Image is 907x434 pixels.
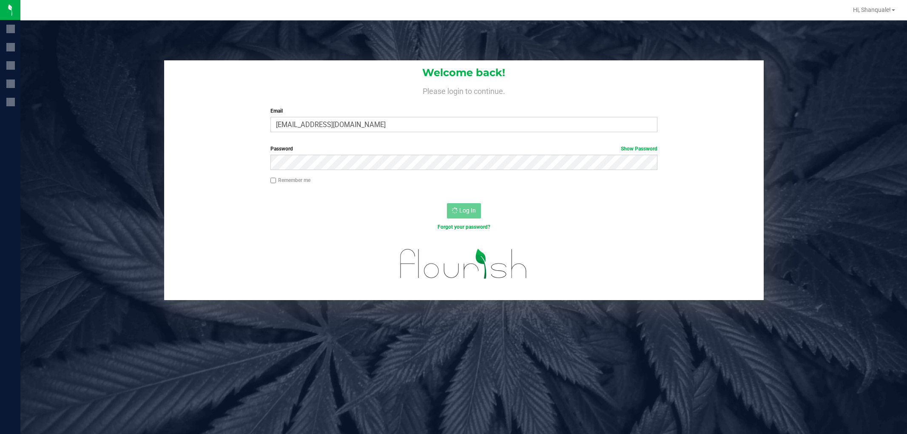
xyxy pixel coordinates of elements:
a: Forgot your password? [438,224,490,230]
img: flourish_logo.svg [389,240,539,288]
h1: Welcome back! [164,67,764,78]
span: Password [270,146,293,152]
label: Email [270,107,657,115]
button: Log In [447,203,481,218]
input: Remember me [270,178,276,184]
a: Show Password [621,146,657,152]
label: Remember me [270,176,310,184]
span: Hi, Shanquale! [853,6,891,13]
h4: Please login to continue. [164,85,764,95]
span: Log In [459,207,476,214]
